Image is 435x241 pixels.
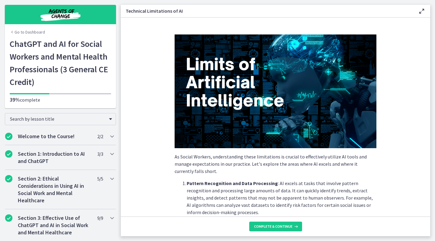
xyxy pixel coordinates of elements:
span: 9 / 9 [97,214,103,222]
i: Completed [5,150,12,158]
p: : AI excels at tasks that involve pattern recognition and processing large amounts of data. It ca... [187,180,376,216]
strong: Pattern Recognition and Data Processing [187,180,278,186]
span: 39% [10,96,20,103]
p: As Social Workers, understanding these limitations is crucial to effectively utilize AI tools and... [175,153,376,175]
h3: Technical Limitations of AI [126,7,408,15]
div: Search by lesson title [5,113,116,125]
span: 3 / 3 [97,150,103,158]
h2: Section 1: Introduction to AI and ChatGPT [18,150,92,165]
h2: Section 2: Ethical Considerations in Using AI in Social Work and Mental Healthcare [18,175,92,204]
span: Search by lesson title [10,116,106,122]
button: Complete & continue [249,222,302,231]
span: 2 / 2 [97,133,103,140]
p: complete [10,96,111,103]
i: Completed [5,175,12,182]
h2: Section 3: Effective Use of ChatGPT and AI in Social Work and Mental Healthcare [18,214,92,236]
span: 5 / 5 [97,175,103,182]
img: Slides_for_Title_Slides_for_ChatGPT_and_AI_for_Social_Work_%2813%29.png [175,34,376,148]
i: Completed [5,214,12,222]
i: Completed [5,133,12,140]
a: Go to Dashboard [10,29,45,35]
img: Agents of Change Social Work Test Prep [24,7,97,22]
h1: ChatGPT and AI for Social Workers and Mental Health Professionals (3 General CE Credit) [10,37,111,88]
span: Complete & continue [254,224,292,229]
h2: Welcome to the Course! [18,133,92,140]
